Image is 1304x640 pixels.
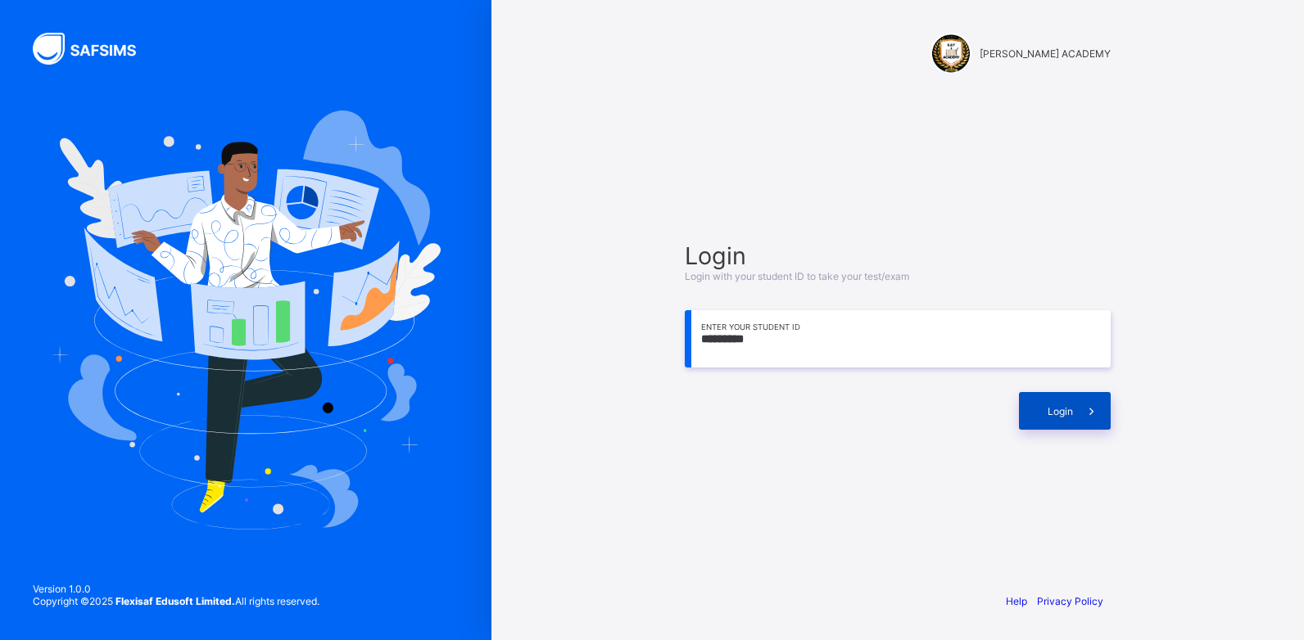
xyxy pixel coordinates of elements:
[1037,595,1103,607] a: Privacy Policy
[1006,595,1027,607] a: Help
[33,33,156,65] img: SAFSIMS Logo
[33,583,319,595] span: Version 1.0.0
[1048,405,1073,417] span: Login
[51,110,441,530] img: Hero Image
[980,47,1111,60] span: [PERSON_NAME] ACADEMY
[685,241,1111,270] span: Login
[685,270,909,282] span: Login with your student ID to take your test/exam
[33,595,319,607] span: Copyright © 2025 All rights reserved.
[115,595,235,607] strong: Flexisaf Edusoft Limited.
